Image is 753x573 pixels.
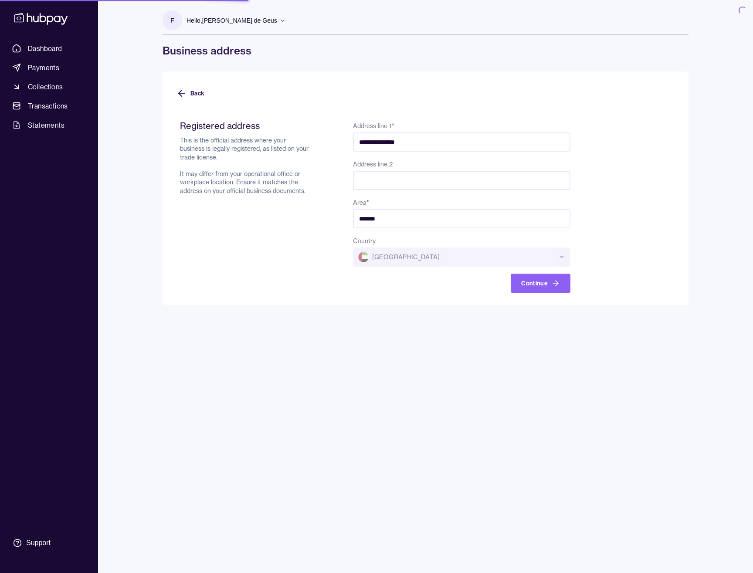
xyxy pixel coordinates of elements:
label: Area [353,199,369,207]
p: F [170,16,174,25]
a: Support [9,534,89,552]
a: Statements [9,117,89,133]
span: Statements [28,120,64,130]
label: Address line 1 [353,122,394,130]
label: Address line 2 [353,160,393,168]
span: Collections [28,81,63,92]
p: Hello, [PERSON_NAME] de Geus [187,16,277,25]
h1: Business address [163,44,689,58]
div: Support [26,538,51,548]
p: This is the official address where your business is legally registered, as listed on your trade l... [180,136,311,195]
label: Country [353,237,376,245]
a: Dashboard [9,41,89,56]
button: Back [176,84,204,103]
span: Transactions [28,101,68,111]
a: Collections [9,79,89,95]
h2: Registered address [180,120,311,131]
span: Dashboard [28,43,62,54]
a: Transactions [9,98,89,114]
button: Continue [511,274,570,293]
a: Payments [9,60,89,75]
span: Payments [28,62,59,73]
